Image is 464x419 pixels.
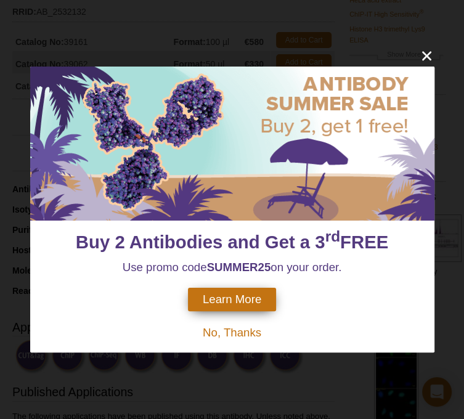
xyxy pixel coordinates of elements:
[207,261,271,274] strong: SUMMER25
[123,261,342,274] span: Use promo code on your order.
[203,293,261,306] span: Learn More
[203,326,261,339] span: No, Thanks
[76,232,388,252] span: Buy 2 Antibodies and Get a 3 FREE
[419,48,434,63] button: close
[325,228,340,245] sup: rd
